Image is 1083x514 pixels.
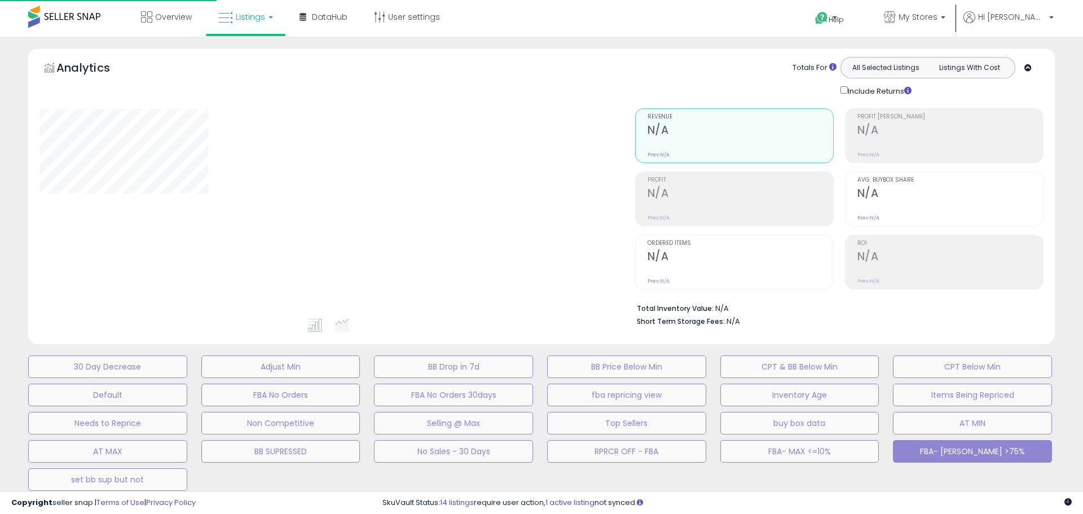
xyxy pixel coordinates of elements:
small: Prev: N/A [857,278,879,284]
button: CPT & BB Below Min [720,355,879,378]
small: Prev: N/A [648,151,670,158]
button: No Sales - 30 Days [374,440,533,463]
span: Revenue [648,114,833,120]
button: Listings With Cost [927,60,1011,75]
small: Prev: N/A [857,214,879,221]
button: FBA No Orders [201,384,360,406]
button: FBA- [PERSON_NAME] >75% [893,440,1052,463]
button: Items Being Repriced [893,384,1052,406]
div: Include Returns [832,84,925,97]
button: fba repricing view [547,384,706,406]
h2: N/A [648,250,833,265]
span: Help [829,15,844,24]
small: Prev: N/A [857,151,879,158]
span: Profit [648,177,833,183]
a: Hi [PERSON_NAME] [963,11,1054,37]
span: DataHub [312,11,347,23]
button: CPT Below Min [893,355,1052,378]
button: AT MAX [28,440,187,463]
span: Profit [PERSON_NAME] [857,114,1043,120]
button: RPRCR OFF - FBA [547,440,706,463]
button: BB Price Below Min [547,355,706,378]
h2: N/A [857,124,1043,139]
h2: N/A [648,187,833,202]
h2: N/A [648,124,833,139]
button: Selling @ Max [374,412,533,434]
h5: Analytics [56,60,132,78]
button: FBA No Orders 30days [374,384,533,406]
button: 30 Day Decrease [28,355,187,378]
span: Hi [PERSON_NAME] [978,11,1046,23]
span: Avg. Buybox Share [857,177,1043,183]
h2: N/A [857,250,1043,265]
button: Default [28,384,187,406]
button: Adjust Min [201,355,360,378]
button: Needs to Reprice [28,412,187,434]
button: BB Drop in 7d [374,355,533,378]
span: My Stores [899,11,937,23]
a: Help [806,3,866,37]
span: Ordered Items [648,240,833,247]
h2: N/A [857,187,1043,202]
strong: Copyright [11,497,52,508]
div: seller snap | | [11,498,196,508]
b: Short Term Storage Fees: [637,317,725,326]
span: Overview [155,11,192,23]
span: ROI [857,240,1043,247]
button: All Selected Listings [844,60,928,75]
small: Prev: N/A [648,278,670,284]
div: Totals For [793,63,837,73]
small: Prev: N/A [648,214,670,221]
button: Non Competitive [201,412,360,434]
button: FBA- MAX <=10% [720,440,879,463]
button: Top Sellers [547,412,706,434]
b: Total Inventory Value: [637,304,714,313]
button: BB SUPRESSED [201,440,360,463]
li: N/A [637,301,1035,314]
button: buy box data [720,412,879,434]
i: Get Help [815,11,829,25]
span: Listings [236,11,265,23]
button: Inventory Age [720,384,879,406]
button: set bb sup but not [28,468,187,491]
span: N/A [727,316,740,327]
button: AT MIN [893,412,1052,434]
